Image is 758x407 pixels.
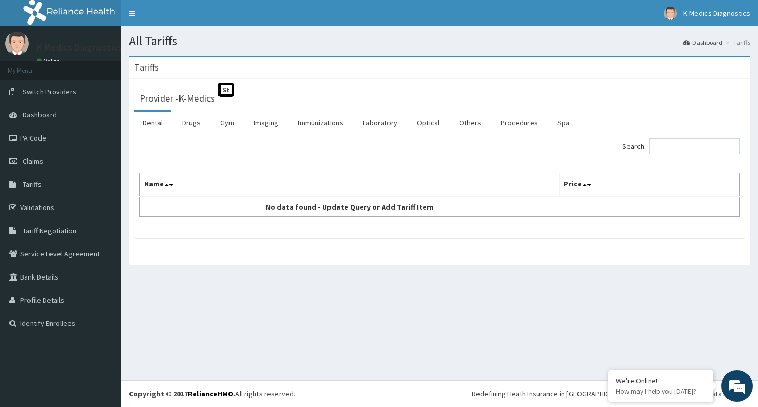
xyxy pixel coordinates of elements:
a: Optical [408,112,448,134]
a: Imaging [245,112,287,134]
span: Switch Providers [23,87,76,96]
img: User Image [664,7,677,20]
span: St [218,83,234,97]
a: Spa [549,112,578,134]
span: Dashboard [23,110,57,120]
a: Online [37,57,62,65]
input: Search: [649,138,740,154]
th: Name [140,173,560,197]
span: Tariffs [23,180,42,189]
td: No data found - Update Query or Add Tariff Item [140,197,560,217]
span: K Medics Diagnostics [683,8,750,18]
img: User Image [5,32,29,55]
div: Redefining Heath Insurance in [GEOGRAPHIC_DATA] using Telemedicine and Data Science! [472,389,750,399]
label: Search: [622,138,740,154]
strong: Copyright © 2017 . [129,389,235,399]
th: Price [560,173,740,197]
h1: All Tariffs [129,34,750,48]
a: Dashboard [683,38,722,47]
footer: All rights reserved. [121,380,758,407]
span: Claims [23,156,43,166]
h3: Tariffs [134,63,159,72]
a: Drugs [174,112,209,134]
a: Laboratory [354,112,406,134]
a: Others [451,112,490,134]
p: K Medics Diagnostics [37,43,122,52]
p: How may I help you today? [616,387,705,396]
h3: Provider - K-Medics [139,94,215,103]
a: Procedures [492,112,546,134]
div: We're Online! [616,376,705,385]
a: Dental [134,112,171,134]
span: Tariff Negotiation [23,226,76,235]
li: Tariffs [723,38,750,47]
a: RelianceHMO [188,389,233,399]
a: Gym [212,112,243,134]
a: Immunizations [290,112,352,134]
